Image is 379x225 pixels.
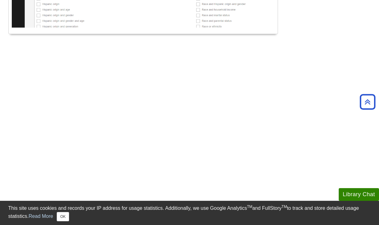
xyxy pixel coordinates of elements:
[358,98,377,106] a: Back to Top
[247,205,252,209] sup: TM
[29,214,53,219] a: Read More
[339,188,379,201] button: Library Chat
[57,212,69,221] button: Close
[282,205,287,209] sup: TM
[8,46,278,198] iframe: Show Me How To Use Mintel's Databook
[8,205,371,221] div: This site uses cookies and records your IP address for usage statistics. Additionally, we use Goo...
